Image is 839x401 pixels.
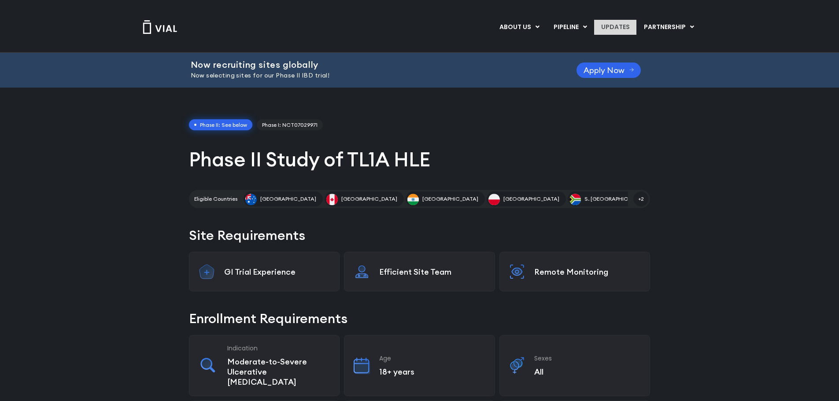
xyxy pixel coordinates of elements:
[547,20,594,35] a: PIPELINEMenu Toggle
[422,195,478,203] span: [GEOGRAPHIC_DATA]
[492,20,546,35] a: ABOUT USMenu Toggle
[257,119,323,131] a: Phase I: NCT07029971
[503,195,559,203] span: [GEOGRAPHIC_DATA]
[227,357,330,387] p: Moderate-to-Severe Ulcerative [MEDICAL_DATA]
[534,367,641,377] p: All
[488,194,500,205] img: Poland
[594,20,636,35] a: UPDATES
[577,63,641,78] a: Apply Now
[142,20,177,34] img: Vial Logo
[326,194,338,205] img: Canada
[341,195,397,203] span: [GEOGRAPHIC_DATA]
[534,354,641,362] h3: Sexes
[379,267,486,277] p: Efficient Site Team
[379,354,486,362] h3: Age
[569,194,581,205] img: S. Africa
[191,71,554,81] p: Now selecting sites for our Phase II IBD trial!
[189,147,650,172] h1: Phase II Study of TL1A HLE
[191,60,554,70] h2: Now recruiting sites globally
[260,195,316,203] span: [GEOGRAPHIC_DATA]
[189,309,650,328] h2: Enrollment Requirements
[584,195,647,203] span: S. [GEOGRAPHIC_DATA]
[227,344,330,352] h3: Indication
[224,267,331,277] p: GI Trial Experience
[189,119,252,131] span: Phase II: See below
[633,191,648,206] span: +2
[534,267,641,277] p: Remote Monitoring
[637,20,701,35] a: PARTNERSHIPMenu Toggle
[407,194,419,205] img: India
[189,226,650,245] h2: Site Requirements
[194,195,237,203] h2: Eligible Countries
[584,67,625,74] span: Apply Now
[379,367,486,377] p: 18+ years
[245,194,257,205] img: Australia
